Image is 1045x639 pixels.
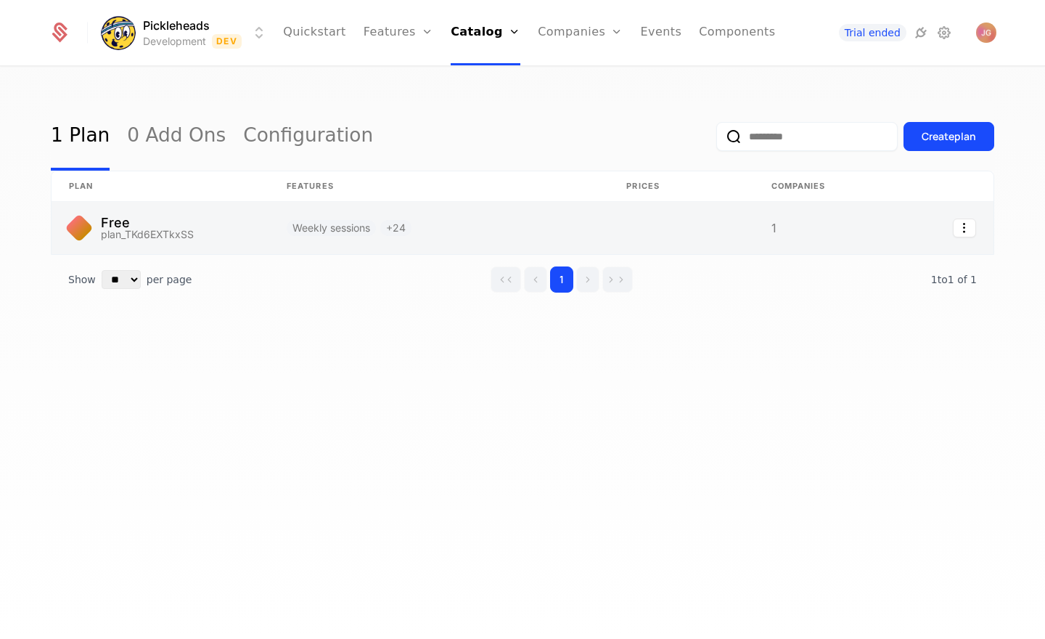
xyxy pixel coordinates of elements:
[903,122,994,151] button: Createplan
[912,24,930,41] a: Integrations
[576,266,599,293] button: Go to next page
[243,102,373,171] a: Configuration
[127,102,226,171] a: 0 Add Ons
[491,266,633,293] div: Page navigation
[931,274,970,285] span: 1 to 1 of
[52,171,269,202] th: plan
[269,171,609,202] th: Features
[931,274,977,285] span: 1
[143,17,210,34] span: Pickleheads
[754,171,870,202] th: Companies
[102,270,141,289] select: Select page size
[935,24,953,41] a: Settings
[602,266,633,293] button: Go to last page
[147,272,192,287] span: per page
[922,129,976,144] div: Create plan
[51,255,994,304] div: Table pagination
[68,272,96,287] span: Show
[976,23,996,43] img: Jeff Gordon
[101,15,136,50] img: Pickleheads
[491,266,521,293] button: Go to first page
[953,219,976,237] button: Select action
[976,23,996,43] button: Open user button
[143,34,206,49] div: Development
[212,34,242,49] span: Dev
[524,266,547,293] button: Go to previous page
[51,102,110,171] a: 1 Plan
[839,24,906,41] a: Trial ended
[550,266,573,293] button: Go to page 1
[105,17,268,49] button: Select environment
[609,171,753,202] th: Prices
